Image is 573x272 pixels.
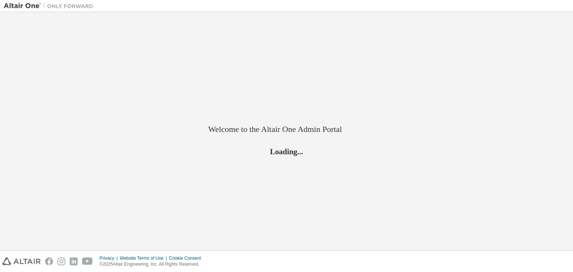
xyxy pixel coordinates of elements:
img: linkedin.svg [70,257,78,265]
img: altair_logo.svg [2,257,41,265]
p: © 2025 Altair Engineering, Inc. All Rights Reserved. [100,261,206,268]
img: youtube.svg [82,257,93,265]
img: facebook.svg [45,257,53,265]
img: instagram.svg [57,257,65,265]
div: Cookie Consent [169,255,205,261]
h2: Welcome to the Altair One Admin Portal [208,124,365,135]
div: Website Terms of Use [120,255,169,261]
div: Privacy [100,255,120,261]
h2: Loading... [208,147,365,156]
img: Altair One [4,2,97,10]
